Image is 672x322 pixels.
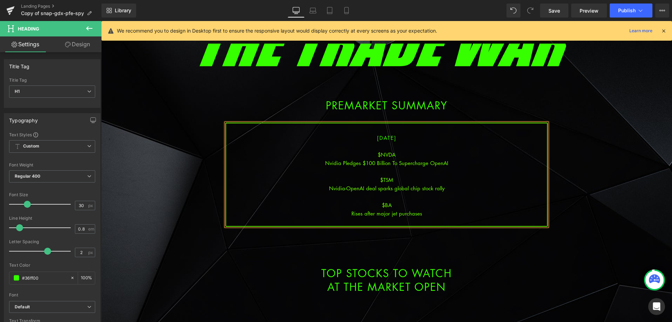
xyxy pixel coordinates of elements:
[125,138,446,146] div: Nvidia Pledges $100 Billion To Supercharge OpenAI
[9,192,95,197] div: Font Size
[548,7,560,14] span: Save
[9,114,38,123] div: Typography
[655,4,669,18] button: More
[321,4,338,18] a: Tablet
[304,4,321,18] a: Laptop
[580,7,598,14] span: Preview
[125,180,446,188] div: $BA
[18,26,39,32] span: Heading
[15,173,41,179] b: Regular 400
[23,143,39,149] b: Custom
[15,89,20,94] b: H1
[523,4,537,18] button: Redo
[9,239,95,244] div: Letter Spacing
[88,250,94,255] span: px
[52,36,103,52] a: Design
[9,216,95,221] div: Line Height
[88,203,94,208] span: px
[9,60,30,69] div: Title Tag
[117,27,437,35] p: We recommend you to design in Desktop first to ensure the responsive layout would display correct...
[276,113,295,120] span: [DATE]
[125,188,446,197] div: Rises after major jet purchases
[101,4,136,18] a: New Library
[78,272,95,284] div: %
[288,4,304,18] a: Desktop
[338,4,355,18] a: Mobile
[648,298,665,315] div: Open Intercom Messenger
[618,8,636,13] span: Publish
[15,304,30,310] i: Default
[9,132,95,137] div: Text Styles
[9,163,95,167] div: Font Weight
[125,129,446,138] div: $NVDA
[125,155,446,163] div: $TSM
[506,4,520,18] button: Undo
[610,4,652,18] button: Publish
[9,263,95,268] div: Text Color
[21,4,101,9] a: Landing Pages
[626,27,655,35] a: Learn more
[571,4,607,18] a: Preview
[9,293,95,297] div: Font
[22,274,67,282] input: Color
[125,163,446,171] div: Nvidia-OpenAI deal sparks global chip stock rally
[81,80,490,89] h1: PREMARKET SUMMARY
[115,7,131,14] span: Library
[88,227,94,231] span: em
[9,78,95,83] div: Title Tag
[21,11,84,16] span: Copy of snap-gdx-pfe-spy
